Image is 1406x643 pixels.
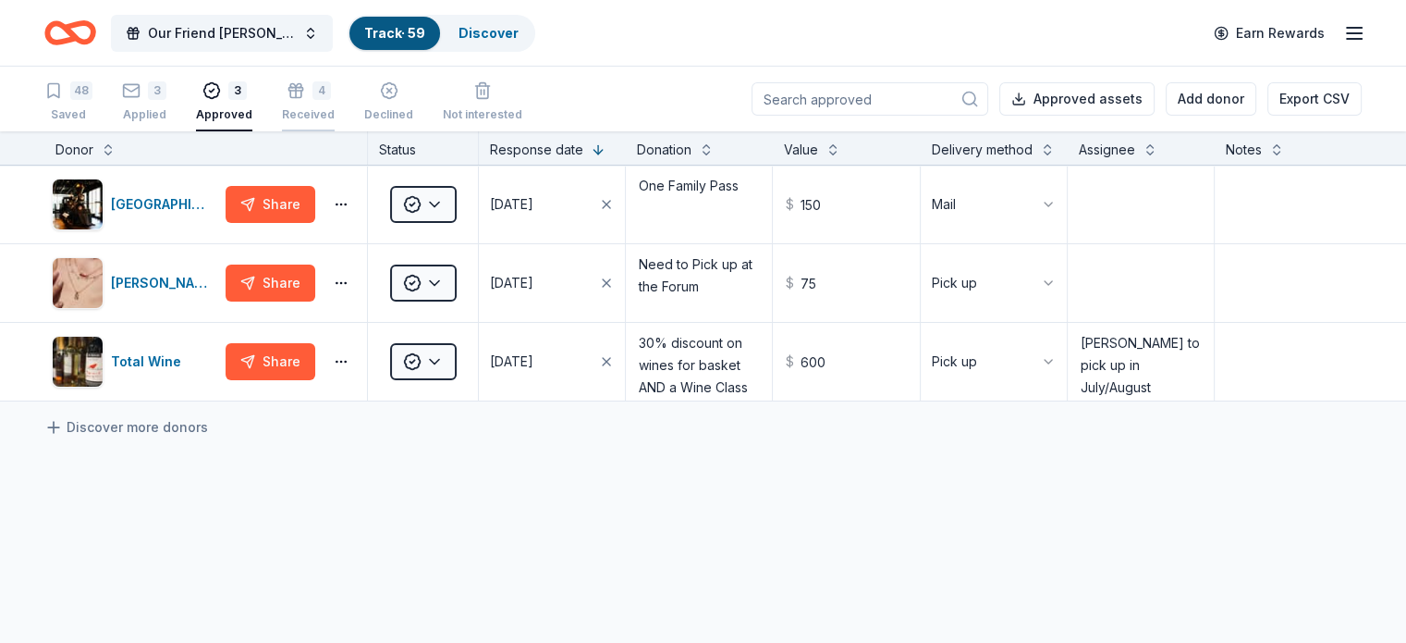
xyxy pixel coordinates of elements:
[932,139,1033,161] div: Delivery method
[70,81,92,100] div: 48
[443,74,522,131] button: Not interested
[44,11,96,55] a: Home
[111,272,218,294] div: [PERSON_NAME]
[111,193,218,216] div: [GEOGRAPHIC_DATA]
[1226,139,1262,161] div: Notes
[364,107,413,122] div: Declined
[443,107,522,122] div: Not interested
[1203,17,1336,50] a: Earn Rewards
[228,81,247,100] div: 3
[52,336,218,388] button: Image for Total WineTotal Wine
[53,337,103,387] img: Image for Total Wine
[1166,82,1256,116] button: Add donor
[1079,139,1135,161] div: Assignee
[368,131,479,165] div: Status
[122,74,166,131] button: 3Applied
[1267,82,1362,116] button: Export CSV
[999,82,1155,116] button: Approved assets
[53,179,103,229] img: Image for Atlanta History Center
[490,351,533,373] div: [DATE]
[44,74,92,131] button: 48Saved
[148,22,296,44] span: Our Friend [PERSON_NAME] Party Fundraiser, Benefiting [MEDICAL_DATA]
[44,416,208,439] a: Discover more donors
[628,325,770,399] textarea: 30% discount on wines for basket AND a Wine Class for 20
[196,107,252,122] div: Approved
[44,107,92,122] div: Saved
[52,179,218,230] button: Image for Atlanta History Center[GEOGRAPHIC_DATA]
[458,25,519,41] a: Discover
[312,81,331,100] div: 4
[479,166,625,243] button: [DATE]
[55,139,93,161] div: Donor
[226,343,315,380] button: Share
[628,246,770,320] textarea: Need to Pick up at the Forum
[148,81,166,100] div: 3
[52,257,218,309] button: Image for Kendra Scott[PERSON_NAME]
[348,15,535,52] button: Track· 59Discover
[637,139,691,161] div: Donation
[122,107,166,122] div: Applied
[490,193,533,216] div: [DATE]
[53,258,103,308] img: Image for Kendra Scott
[111,351,189,373] div: Total Wine
[226,186,315,223] button: Share
[282,107,335,122] div: Received
[196,74,252,131] button: 3Approved
[364,25,425,41] a: Track· 59
[784,139,818,161] div: Value
[479,244,625,322] button: [DATE]
[490,272,533,294] div: [DATE]
[479,323,625,401] button: [DATE]
[752,82,988,116] input: Search approved
[226,265,315,302] button: Share
[628,167,770,241] textarea: One Family Pass
[111,15,333,52] button: Our Friend [PERSON_NAME] Party Fundraiser, Benefiting [MEDICAL_DATA]
[490,139,583,161] div: Response date
[364,74,413,131] button: Declined
[282,74,335,131] button: 4Received
[1070,325,1212,399] textarea: [PERSON_NAME] to pick up in July/August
